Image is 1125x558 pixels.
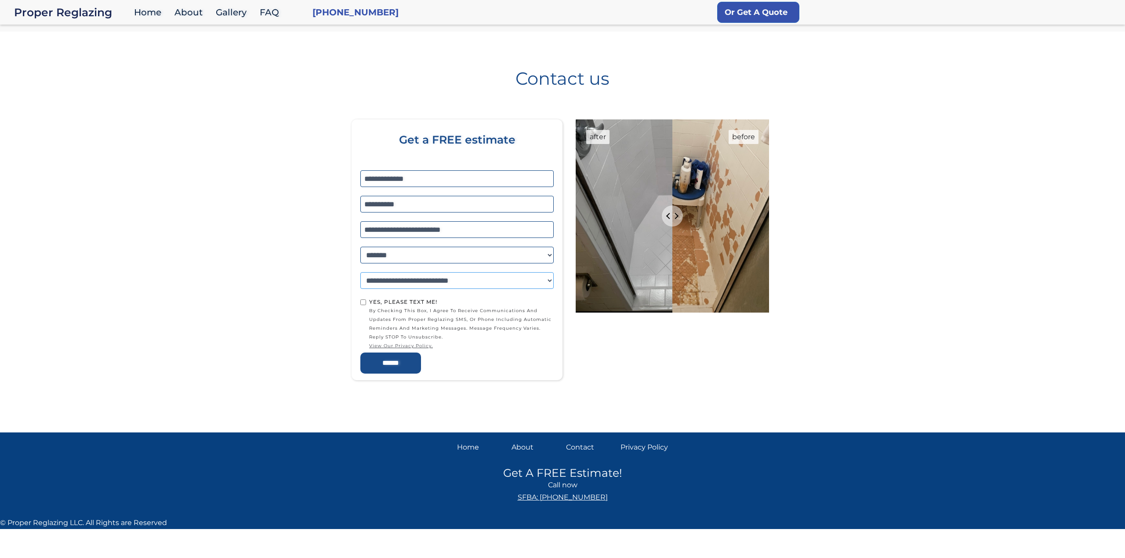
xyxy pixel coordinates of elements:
a: Gallery [211,3,255,22]
a: Or Get A Quote [717,2,799,23]
a: [PHONE_NUMBER] [312,6,399,18]
h1: Contact us [13,63,1112,87]
a: home [14,6,130,18]
a: Contact [566,441,613,454]
span: by checking this box, I agree to receive communications and updates from Proper Reglazing SMS, or... [369,306,554,350]
form: Home page form [356,133,558,374]
a: FAQ [255,3,288,22]
a: About [512,441,559,454]
div: Proper Reglazing [14,6,130,18]
div: Get a FREE estimate [360,133,554,170]
a: Privacy Policy [621,441,668,454]
a: About [170,3,211,22]
input: Yes, Please text me!by checking this box, I agree to receive communications and updates from Prop... [360,299,366,305]
a: Home [130,3,170,22]
div: Yes, Please text me! [369,298,554,306]
a: Home [457,441,504,454]
a: view our privacy policy. [369,342,554,350]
